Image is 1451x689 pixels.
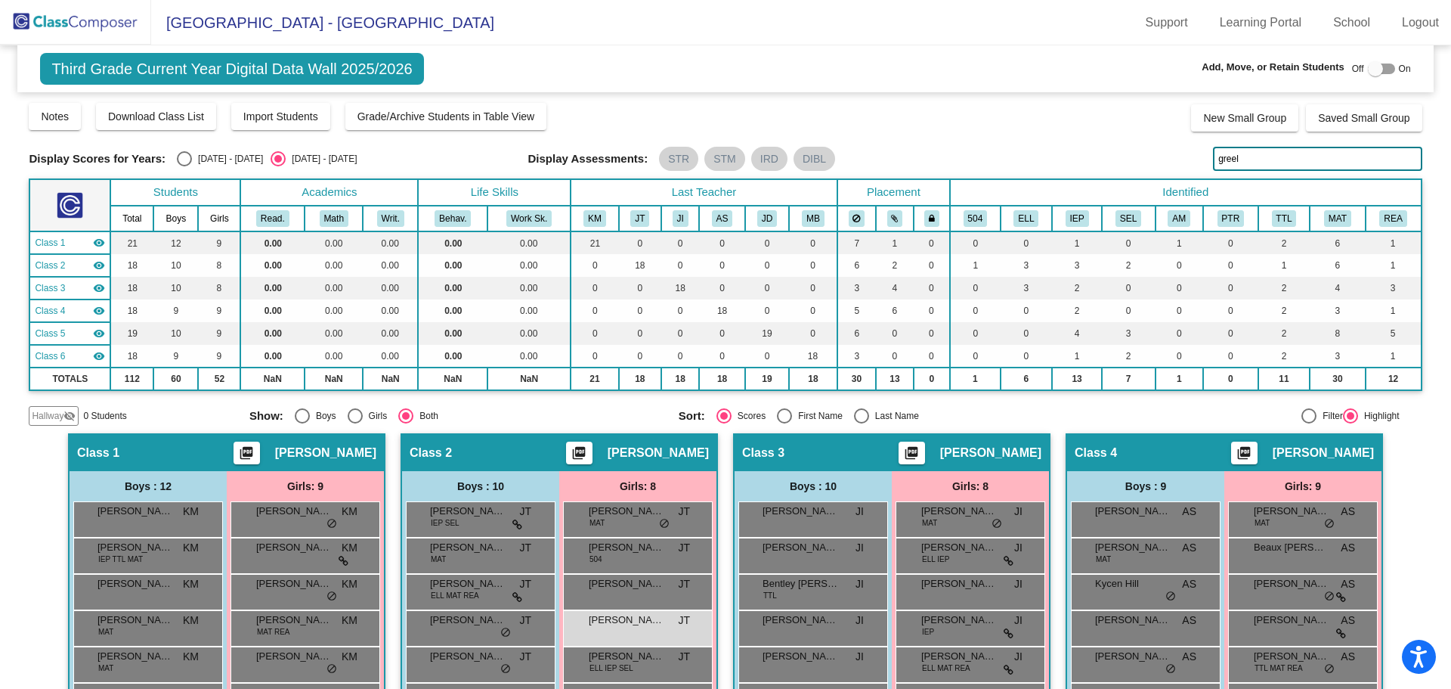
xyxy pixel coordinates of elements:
[1102,254,1156,277] td: 2
[1191,104,1298,132] button: New Small Group
[35,304,65,318] span: Class 4
[571,206,619,231] th: Kathleen Mandzen
[1156,254,1204,277] td: 0
[1318,112,1409,124] span: Saved Small Group
[1258,206,1310,231] th: Title I
[363,345,418,368] td: 0.00
[876,277,914,299] td: 4
[320,210,348,227] button: Math
[506,210,552,227] button: Work Sk.
[110,299,153,322] td: 18
[1324,210,1351,227] button: MAT
[699,254,744,277] td: 0
[29,322,110,345] td: Joi Dundas - No Class Name
[1310,254,1365,277] td: 6
[29,152,166,166] span: Display Scores for Years:
[673,210,688,227] button: JI
[256,210,289,227] button: Read.
[110,231,153,254] td: 21
[914,345,950,368] td: 0
[418,231,487,254] td: 0.00
[745,254,789,277] td: 0
[661,368,699,390] td: 18
[789,206,837,231] th: Macie Boyd
[583,210,606,227] button: KM
[363,368,418,390] td: NaN
[876,368,914,390] td: 13
[1115,210,1141,227] button: SEL
[619,322,661,345] td: 0
[418,179,571,206] th: Life Skills
[418,254,487,277] td: 0.00
[487,231,571,254] td: 0.00
[571,277,619,299] td: 0
[1001,231,1053,254] td: 0
[950,345,1001,368] td: 0
[487,277,571,299] td: 0.00
[487,322,571,345] td: 0.00
[198,231,240,254] td: 9
[1052,322,1102,345] td: 4
[837,231,876,254] td: 7
[305,345,363,368] td: 0.00
[619,277,661,299] td: 0
[1310,231,1365,254] td: 6
[704,147,745,171] mat-chip: STM
[41,110,69,123] span: Notes
[35,259,65,272] span: Class 2
[83,409,126,423] span: 0 Students
[240,277,305,299] td: 0.00
[198,206,240,231] th: Girls
[869,409,919,423] div: Last Name
[363,322,418,345] td: 0.00
[93,350,105,362] mat-icon: visibility
[198,277,240,299] td: 8
[1310,345,1365,368] td: 3
[1258,231,1310,254] td: 2
[363,277,418,299] td: 0.00
[1013,210,1038,227] button: ELL
[528,152,648,166] span: Display Assessments:
[1052,368,1102,390] td: 13
[198,368,240,390] td: 52
[249,408,667,424] mat-radio-group: Select an option
[1052,299,1102,322] td: 2
[1366,345,1422,368] td: 1
[1258,277,1310,299] td: 2
[661,206,699,231] th: Jamie Ivy
[1366,322,1422,345] td: 5
[153,299,198,322] td: 9
[950,254,1001,277] td: 1
[1390,11,1451,35] a: Logout
[1102,277,1156,299] td: 0
[950,368,1001,390] td: 1
[1258,299,1310,322] td: 2
[914,368,950,390] td: 0
[789,277,837,299] td: 0
[237,445,255,467] mat-icon: picture_as_pdf
[789,322,837,345] td: 0
[240,299,305,322] td: 0.00
[571,368,619,390] td: 21
[305,299,363,322] td: 0.00
[914,322,950,345] td: 0
[699,368,744,390] td: 18
[234,442,260,464] button: Print Students Details
[794,147,835,171] mat-chip: DIBL
[659,147,698,171] mat-chip: STR
[745,277,789,299] td: 0
[153,368,198,390] td: 60
[231,103,330,130] button: Import Students
[305,254,363,277] td: 0.00
[699,299,744,322] td: 18
[243,110,318,123] span: Import Students
[240,231,305,254] td: 0.00
[876,206,914,231] th: Keep with students
[153,254,198,277] td: 10
[40,53,423,85] span: Third Grade Current Year Digital Data Wall 2025/2026
[950,206,1001,231] th: 504 Plan
[950,179,1422,206] th: Identified
[1066,210,1089,227] button: IEP
[108,110,204,123] span: Download Class List
[876,322,914,345] td: 0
